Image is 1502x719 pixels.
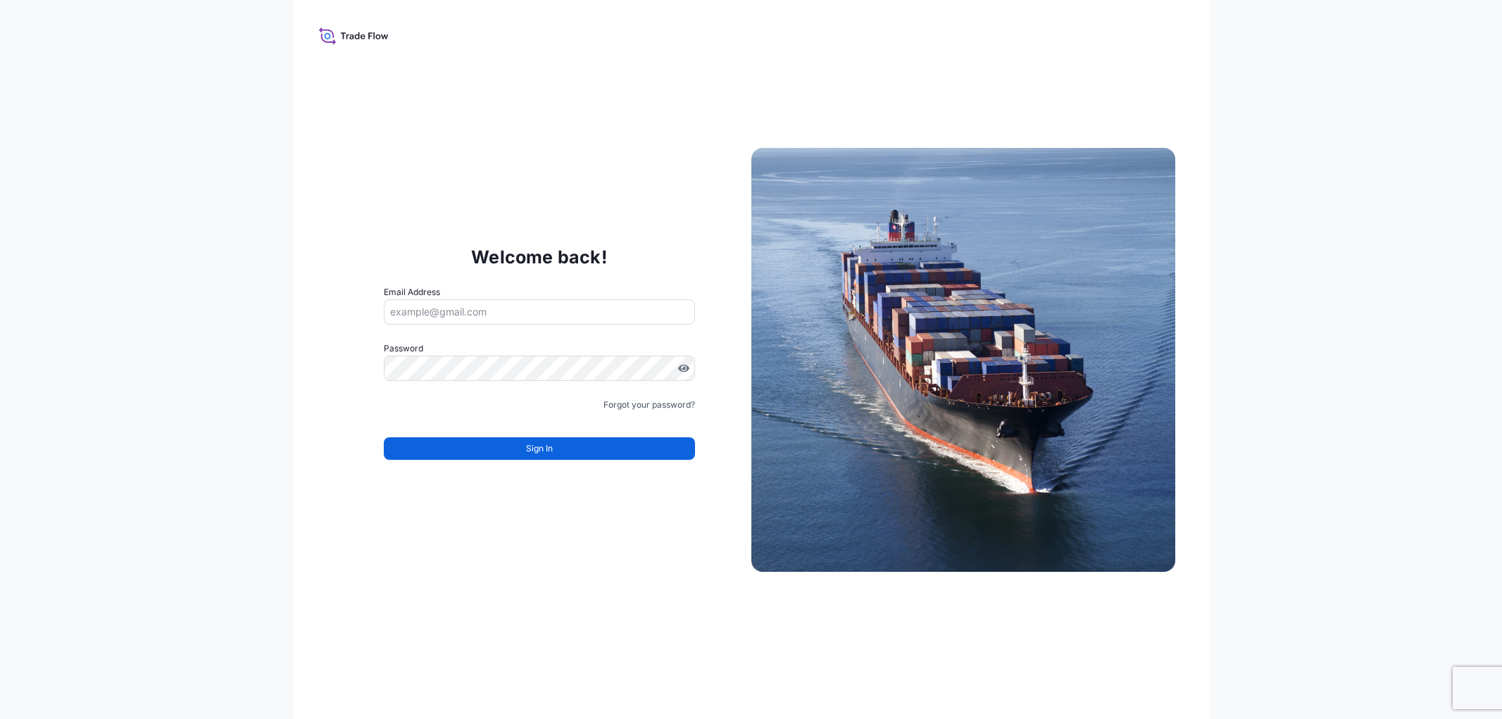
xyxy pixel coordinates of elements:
[603,398,695,412] a: Forgot your password?
[384,342,695,356] label: Password
[471,246,607,268] p: Welcome back!
[384,299,695,325] input: example@gmail.com
[678,363,689,374] button: Show password
[751,148,1175,572] img: Ship illustration
[384,437,695,460] button: Sign In
[526,442,553,456] span: Sign In
[384,285,440,299] label: Email Address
